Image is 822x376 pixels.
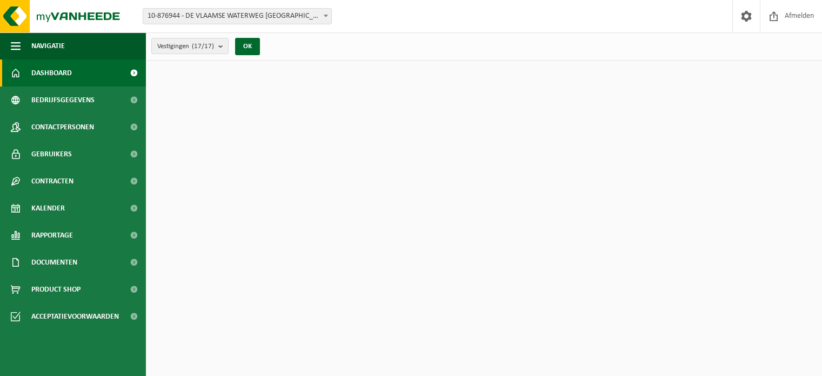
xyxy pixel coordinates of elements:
span: Dashboard [31,60,72,87]
span: Gebruikers [31,141,72,168]
span: Documenten [31,249,77,276]
span: Contracten [31,168,73,195]
span: 10-876944 - DE VLAAMSE WATERWEG NV - HASSELT [143,9,331,24]
count: (17/17) [192,43,214,50]
span: Vestigingen [157,38,214,55]
span: Navigatie [31,32,65,60]
span: Product Shop [31,276,81,303]
button: OK [235,38,260,55]
span: 10-876944 - DE VLAAMSE WATERWEG NV - HASSELT [143,8,332,24]
span: Bedrijfsgegevens [31,87,95,114]
span: Kalender [31,195,65,222]
span: Contactpersonen [31,114,94,141]
span: Acceptatievoorwaarden [31,303,119,330]
button: Vestigingen(17/17) [151,38,229,54]
span: Rapportage [31,222,73,249]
